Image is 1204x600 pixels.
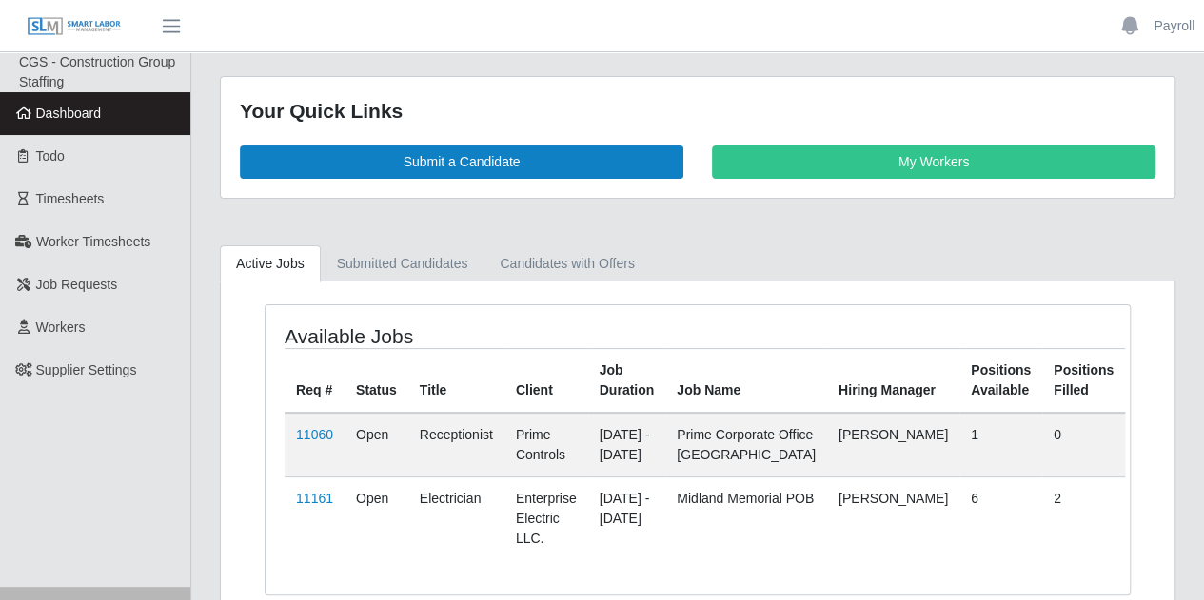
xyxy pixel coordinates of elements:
th: Job Name [665,348,827,413]
a: Active Jobs [220,245,321,282]
img: SLM Logo [27,16,122,37]
td: Receptionist [408,413,504,477]
td: 1 [959,413,1042,477]
td: 2 [1042,476,1125,560]
td: Enterprise Electric LLC. [504,476,588,560]
td: Midland Memorial POB [665,476,827,560]
td: [PERSON_NAME] [827,413,959,477]
td: Open [345,413,408,477]
span: CGS - Construction Group Staffing [19,54,175,89]
span: Job Requests [36,277,118,292]
td: 6 [959,476,1042,560]
th: Client [504,348,588,413]
td: Prime Controls [504,413,588,477]
a: Submit a Candidate [240,145,683,179]
th: Hiring Manager [827,348,959,413]
th: Job Duration [588,348,666,413]
span: Dashboard [36,106,102,121]
td: [PERSON_NAME] [827,476,959,560]
span: Supplier Settings [36,362,137,377]
div: Your Quick Links [240,96,1155,126]
a: Submitted Candidates [321,245,484,282]
td: Electrician [408,476,504,560]
h4: Available Jobs [285,324,612,348]
th: Positions Filled [1042,348,1125,413]
th: Req # [285,348,345,413]
span: Todo [36,148,65,164]
th: Title [408,348,504,413]
td: 0 [1042,413,1125,477]
a: 11161 [296,491,333,506]
a: 11060 [296,427,333,442]
span: Worker Timesheets [36,234,150,249]
span: Timesheets [36,191,105,206]
a: Candidates with Offers [484,245,650,282]
span: Workers [36,319,86,335]
td: [DATE] - [DATE] [588,413,666,477]
td: [DATE] - [DATE] [588,476,666,560]
th: Positions Available [959,348,1042,413]
td: Prime Corporate Office [GEOGRAPHIC_DATA] [665,413,827,477]
td: Open [345,476,408,560]
th: Status [345,348,408,413]
a: My Workers [712,145,1155,179]
a: Payroll [1154,16,1194,36]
